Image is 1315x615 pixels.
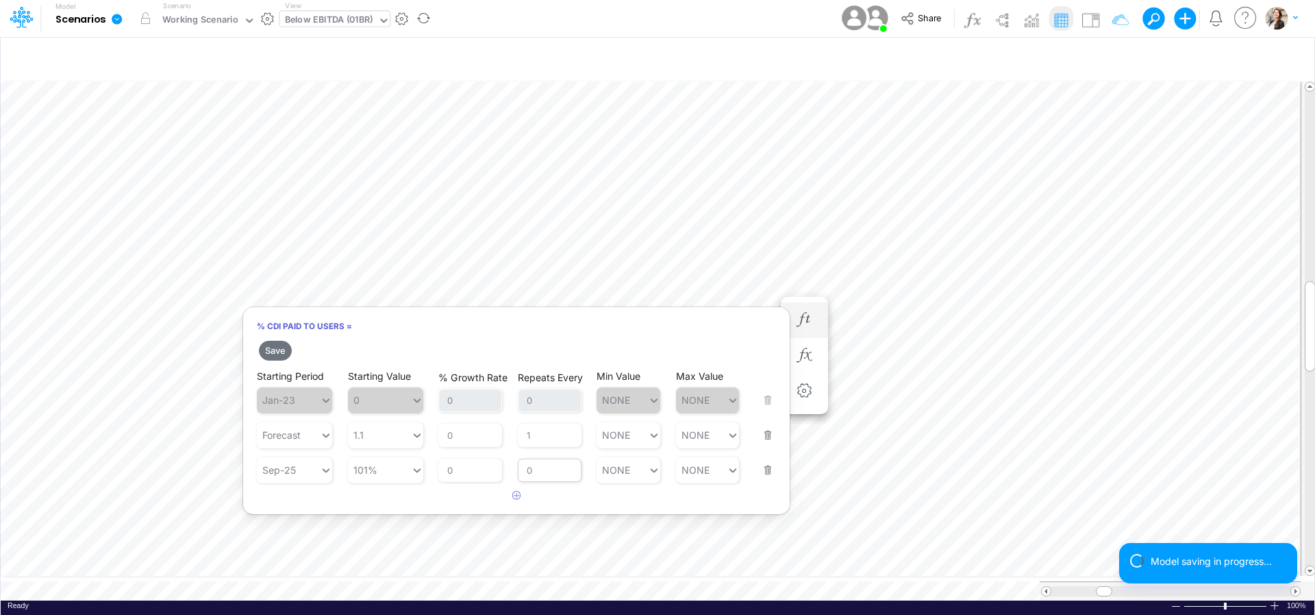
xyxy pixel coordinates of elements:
label: Scenario [163,1,191,11]
div: Working Scenario [162,13,238,29]
div: NONE [681,429,710,441]
div: NONE [681,464,710,476]
label: Max Value [676,370,723,382]
div: In Ready mode [8,601,29,611]
div: Below EBITDA (01BR) [285,13,373,29]
img: User Image Icon [860,3,891,34]
div: NONE [602,429,630,441]
label: Min Value [597,370,640,382]
span: 100% [1287,601,1307,611]
button: Remove row [755,408,773,445]
div: NONE [602,464,630,476]
label: Repeats Every [518,372,583,383]
h6: % CDI Paid to Users = [243,314,790,338]
label: Starting Value [348,370,411,382]
label: % Growth Rate [438,372,508,383]
img: User Image Icon [838,3,869,34]
input: Type a title here [12,43,1016,71]
div: Forecast [262,429,301,441]
b: Scenarios [55,14,106,26]
button: Remove row [755,443,773,480]
div: Zoom level [1287,601,1307,611]
button: Save [259,341,292,361]
button: Share [894,8,951,29]
span: Share [918,12,941,23]
div: Sep-25 [262,464,296,476]
div: Zoom Out [1170,601,1181,612]
div: 1.1 [353,429,364,441]
span: Ready [8,601,29,610]
div: Zoom [1224,603,1227,610]
div: Zoom [1183,601,1269,611]
div: Model saving in progress... [1151,554,1286,568]
label: Model [55,3,76,11]
label: Starting Period [257,370,324,382]
a: Notifications [1208,10,1224,26]
div: 101% [353,464,377,476]
div: Zoom In [1269,601,1280,611]
label: View [285,1,301,11]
